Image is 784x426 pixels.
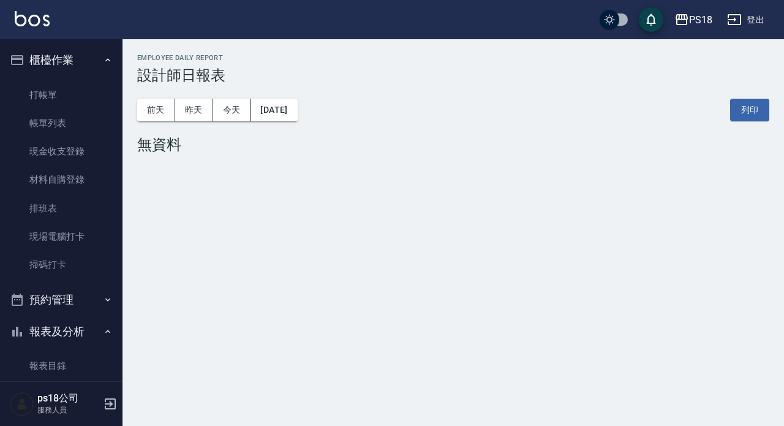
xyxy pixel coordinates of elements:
[730,99,769,121] button: 列印
[5,381,118,409] a: 消費分析儀表板
[15,11,50,26] img: Logo
[5,44,118,76] button: 櫃檯作業
[37,405,100,416] p: 服務人員
[639,7,663,32] button: save
[5,165,118,194] a: 材料自購登錄
[175,99,213,121] button: 昨天
[10,392,34,416] img: Person
[137,136,769,153] div: 無資料
[722,9,769,31] button: 登出
[689,12,712,28] div: PS18
[137,54,769,62] h2: Employee Daily Report
[251,99,297,121] button: [DATE]
[37,392,100,405] h5: ps18公司
[5,81,118,109] a: 打帳單
[137,67,769,84] h3: 設計師日報表
[137,99,175,121] button: 前天
[5,251,118,279] a: 掃碼打卡
[5,194,118,223] a: 排班表
[5,137,118,165] a: 現金收支登錄
[5,109,118,137] a: 帳單列表
[5,352,118,380] a: 報表目錄
[213,99,251,121] button: 今天
[5,316,118,348] button: 報表及分析
[5,284,118,316] button: 預約管理
[5,223,118,251] a: 現場電腦打卡
[669,7,717,32] button: PS18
